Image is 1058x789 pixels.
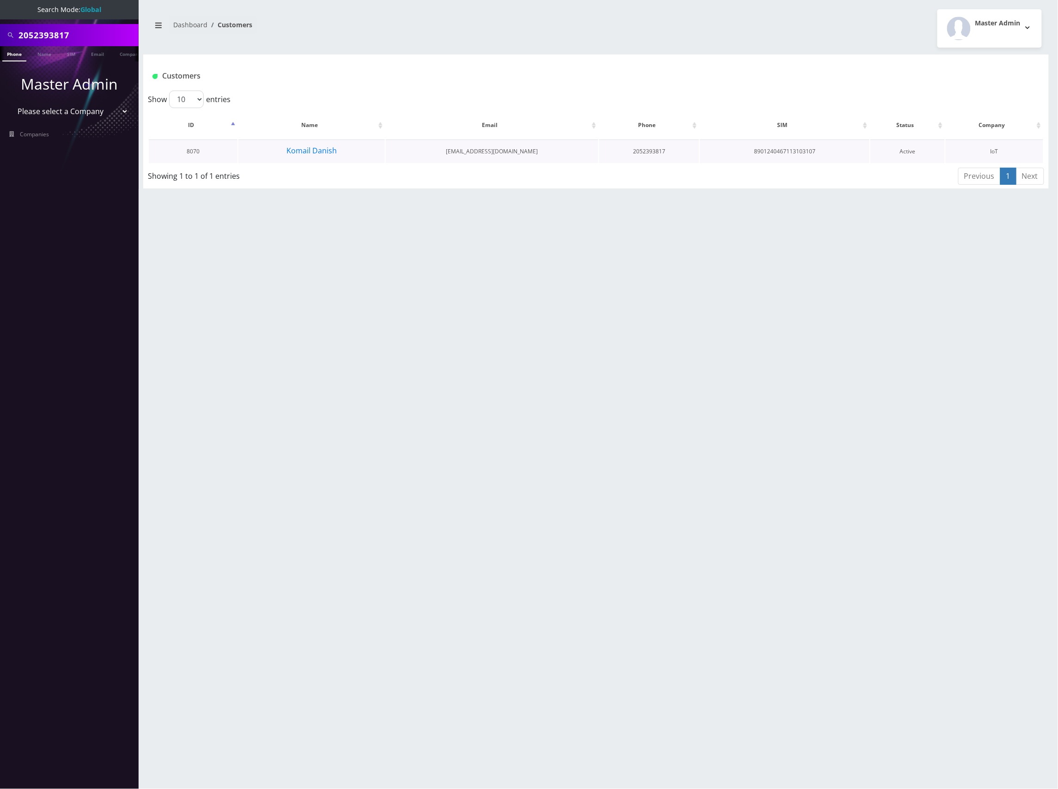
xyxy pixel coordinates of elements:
[33,46,56,61] a: Name
[148,91,231,108] label: Show entries
[958,168,1001,185] a: Previous
[937,9,1042,48] button: Master Admin
[870,140,945,163] td: Active
[18,26,136,44] input: Search All Companies
[173,20,207,29] a: Dashboard
[975,19,1021,27] h2: Master Admin
[115,46,146,61] a: Company
[80,5,101,14] strong: Global
[152,72,889,80] h1: Customers
[700,140,870,163] td: 8901240467113103107
[946,140,1043,163] td: IoT
[86,46,109,61] a: Email
[148,167,514,182] div: Showing 1 to 1 of 1 entries
[207,20,252,30] li: Customers
[286,145,337,157] button: Komail Danish
[149,112,237,139] th: ID: activate to sort column descending
[386,112,598,139] th: Email: activate to sort column ascending
[1016,168,1044,185] a: Next
[946,112,1043,139] th: Company: activate to sort column ascending
[599,112,699,139] th: Phone: activate to sort column ascending
[1000,168,1016,185] a: 1
[700,112,870,139] th: SIM: activate to sort column ascending
[870,112,945,139] th: Status: activate to sort column ascending
[20,130,49,138] span: Companies
[386,140,598,163] td: [EMAIL_ADDRESS][DOMAIN_NAME]
[169,91,204,108] select: Showentries
[62,46,80,61] a: SIM
[150,15,589,42] nav: breadcrumb
[149,140,237,163] td: 8070
[238,112,385,139] th: Name: activate to sort column ascending
[37,5,101,14] span: Search Mode:
[2,46,26,61] a: Phone
[599,140,699,163] td: 2052393817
